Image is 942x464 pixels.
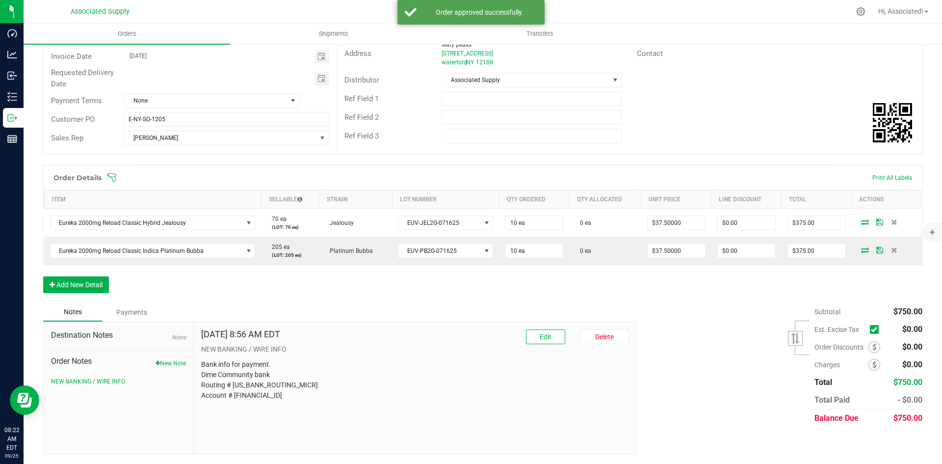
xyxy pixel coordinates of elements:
[319,191,392,209] th: Strain
[648,244,705,258] input: 0
[595,333,614,341] span: Delete
[105,29,150,38] span: Orders
[887,247,902,253] span: Delete Order Detail
[50,244,256,258] span: NO DATA FOUND
[580,329,629,344] button: Delete
[7,92,17,102] inline-svg: Inventory
[648,216,705,230] input: 0
[814,343,868,351] span: Order Discounts
[43,303,102,322] div: Notes
[267,216,287,222] span: 70 ea
[814,326,866,333] span: Est. Excise Tax
[893,413,922,423] span: $750.00
[893,378,922,387] span: $750.00
[43,276,109,293] button: Add New Detail
[718,244,775,258] input: 0
[344,94,379,103] span: Ref Field 1
[814,378,832,387] span: Total
[51,216,243,230] span: Eureka 2000mg Reload Classic Hybrid Jealousy
[344,113,379,122] span: Ref Field 2
[7,50,17,59] inline-svg: Analytics
[540,333,551,341] span: Edit
[51,329,186,341] span: Destination Notes
[315,50,329,63] span: Toggle calendar
[344,132,379,140] span: Ref Field 3
[51,52,92,61] span: Invoice Date
[4,452,19,460] p: 09/25
[51,134,83,142] span: Sales Rep
[814,361,868,369] span: Charges
[526,329,565,344] button: Edit
[315,72,329,85] span: Toggle calendar
[201,359,629,401] p: Bank info for payment. Dime Community bank Routing # [US_BANK_ROUTING_MICR] Account # [FINANCIAL_ID]
[7,134,17,144] inline-svg: Reports
[873,103,912,142] qrcode: 00000287
[569,191,641,209] th: Qty Allocated
[50,216,256,230] span: NO DATA FOUND
[465,59,466,66] span: ,
[125,94,287,108] span: None
[902,360,922,369] span: $0.00
[201,344,629,355] p: NEW BANKING / WIRE INFO
[53,174,102,182] h1: Order Details
[24,24,230,44] a: Orders
[782,191,852,209] th: Total
[641,191,711,209] th: Unit Price
[156,359,186,368] button: New Note
[125,131,316,145] span: [PERSON_NAME]
[505,244,563,258] input: 0
[344,49,371,58] span: Address
[172,334,186,341] span: None
[902,325,922,334] span: $0.00
[575,219,591,226] span: 0 ea
[325,219,354,226] span: Jealousy
[788,216,845,230] input: 0
[267,251,313,259] p: (LOT: 205 ea)
[872,247,887,253] span: Save Order Detail
[442,50,493,57] span: [STREET_ADDRESS]
[855,7,867,16] div: Manage settings
[872,219,887,225] span: Save Order Detail
[442,41,471,48] span: leafy peaks
[7,28,17,38] inline-svg: Dashboard
[10,385,39,415] iframe: Resource center
[267,244,290,250] span: 205 ea
[814,308,840,316] span: Subtotal
[392,191,499,209] th: Lot Number
[71,7,130,16] span: Associated Supply
[51,377,125,386] button: NEW BANKING / WIRE INFO
[51,68,114,88] span: Requested Delivery Date
[718,216,775,230] input: 0
[637,49,663,58] span: Contact
[878,7,923,15] span: Hi, Associated!
[887,219,902,225] span: Delete Order Detail
[230,24,437,44] a: Shipments
[51,96,102,105] span: Payment Terms
[870,323,883,336] span: Calculate excise tax
[306,29,362,38] span: Shipments
[437,24,643,44] a: Transfers
[814,413,859,423] span: Balance Due
[102,303,161,321] div: Payments
[344,76,379,84] span: Distributor
[897,395,922,405] span: - $0.00
[575,247,591,254] span: 0 ea
[44,191,262,209] th: Item
[505,216,563,230] input: 0
[788,244,845,258] input: 0
[814,395,850,405] span: Total Paid
[267,223,313,231] p: (LOT: 70 ea)
[398,216,480,230] span: EUV-JEL2G-071625
[466,59,474,66] span: NY
[513,29,567,38] span: Transfers
[476,59,493,66] span: 12188
[422,7,537,17] div: Order approved successfully.
[4,426,19,452] p: 08:22 AM EDT
[51,244,243,258] span: Eureka 2000mg Reload Classic Indica Platinum Bubba
[442,73,609,87] span: Associated Supply
[51,355,186,367] span: Order Notes
[398,244,480,258] span: EUV-PB2G-071625
[325,247,373,254] span: Platinum Bubba
[261,191,319,209] th: Sellable
[201,329,280,339] h4: [DATE] 8:56 AM EDT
